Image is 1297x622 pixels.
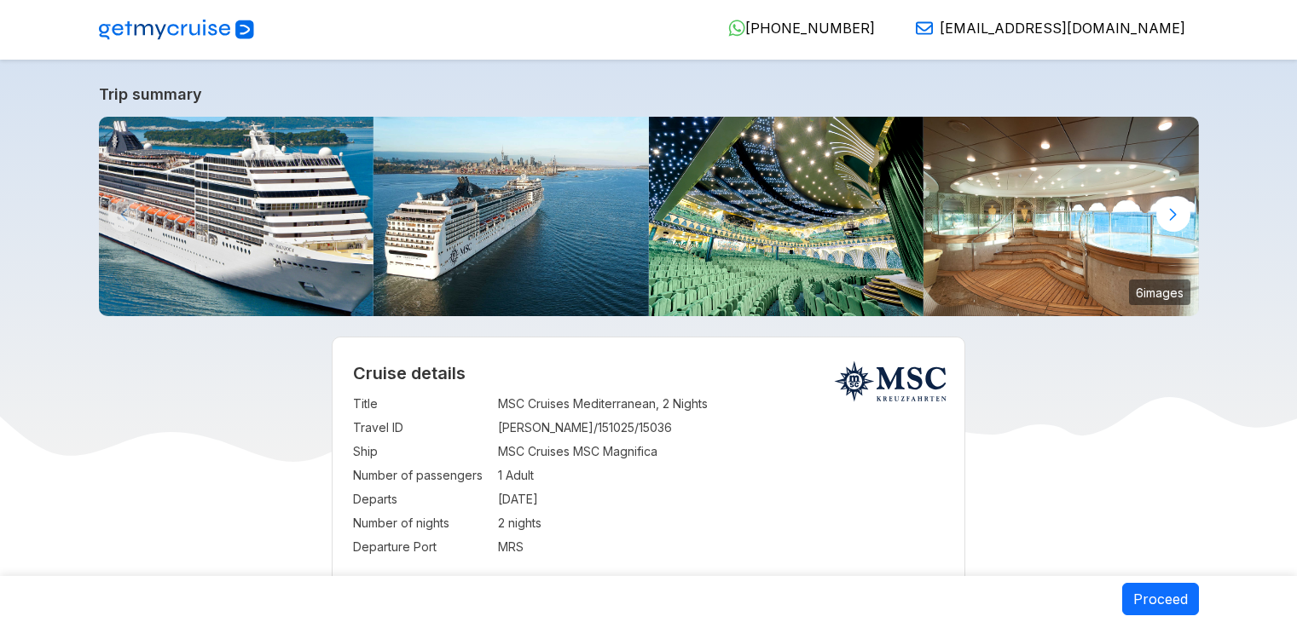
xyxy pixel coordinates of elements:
[99,117,374,316] img: what-to-know-about-msc-magnifica.jpg
[498,487,944,511] td: [DATE]
[498,440,944,464] td: MSC Cruises MSC Magnifica
[498,416,944,440] td: [PERSON_NAME]/151025/15036
[489,392,498,416] td: :
[353,416,489,440] td: Travel ID
[1122,583,1199,615] button: Proceed
[498,535,944,559] td: MRS
[902,20,1185,37] a: [EMAIL_ADDRESS][DOMAIN_NAME]
[1129,279,1190,305] small: 6 images
[489,416,498,440] td: :
[489,511,498,535] td: :
[489,487,498,511] td: :
[940,20,1185,37] span: [EMAIL_ADDRESS][DOMAIN_NAME]
[353,363,944,383] h2: Cruise details
[498,464,944,487] td: 1 Adult
[489,535,498,559] td: :
[715,20,875,37] a: [PHONE_NUMBER]
[649,117,924,316] img: ma_public_area_entertainment_01.jpg
[498,392,944,416] td: MSC Cruises Mediterranean, 2 Nights
[745,20,875,37] span: [PHONE_NUMBER]
[916,20,933,37] img: Email
[353,535,489,559] td: Departure Port
[353,487,489,511] td: Departs
[353,440,489,464] td: Ship
[99,85,1199,103] a: Trip summary
[728,20,745,37] img: WhatsApp
[353,511,489,535] td: Number of nights
[489,464,498,487] td: :
[489,440,498,464] td: :
[924,117,1199,316] img: mapublicareafitnessrelax02.jpg
[498,511,944,535] td: 2 nights
[373,117,649,316] img: SLP_Hero_cMS-sMA.jpg
[353,464,489,487] td: Number of passengers
[353,392,489,416] td: Title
